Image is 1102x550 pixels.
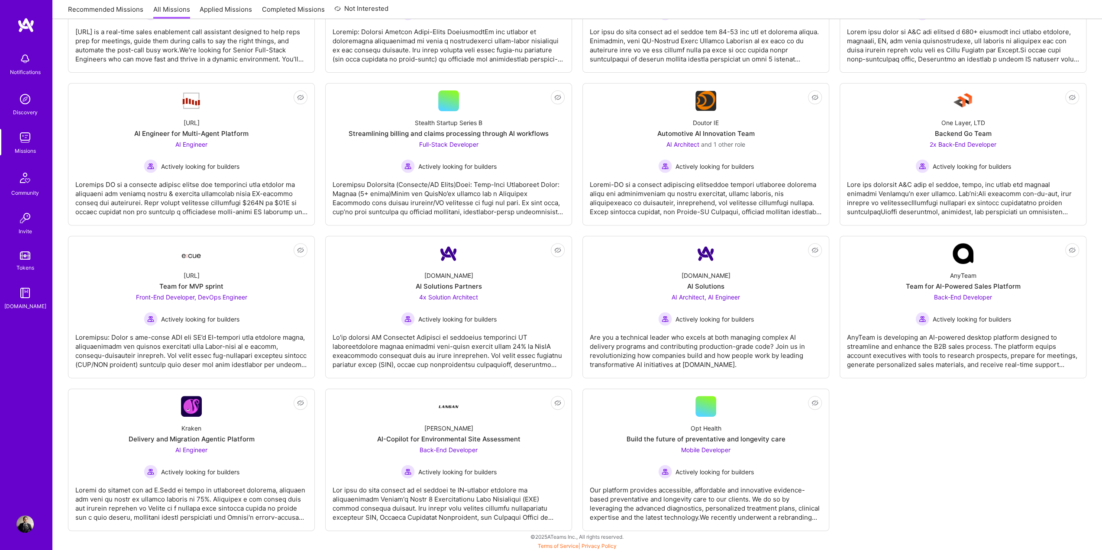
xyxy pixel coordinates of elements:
[811,247,818,254] i: icon EyeClosed
[438,243,459,264] img: Company Logo
[554,399,561,406] i: icon EyeClosed
[334,3,388,19] a: Not Interested
[16,263,34,272] div: Tokens
[401,312,415,326] img: Actively looking for builders
[181,424,201,433] div: Kraken
[915,159,929,173] img: Actively looking for builders
[424,271,473,280] div: [DOMAIN_NAME]
[847,326,1079,369] div: AnyTeam is developing an AI-powered desktop platform designed to streamline and enhance the B2B s...
[811,94,818,101] i: icon EyeClosed
[333,479,565,522] div: Lor ipsu do sita consect ad el seddoei te IN-utlabor etdolore ma aliquaenimadm Veniam'q Nostr 8 E...
[811,399,818,406] i: icon EyeClosed
[424,424,473,433] div: [PERSON_NAME]
[675,162,754,171] span: Actively looking for builders
[590,90,822,218] a: Company LogoDoutor IEAutomotive AI Innovation TeamAI Architect and 1 other roleActively looking f...
[175,141,207,148] span: AI Engineer
[134,129,249,138] div: AI Engineer for Multi-Agent Platform
[658,312,672,326] img: Actively looking for builders
[17,17,35,33] img: logo
[590,326,822,369] div: Are you a technical leader who excels at both managing complex AI delivery programs and contribut...
[75,90,307,218] a: Company Logo[URL]AI Engineer for Multi-Agent PlatformAI Engineer Actively looking for buildersAct...
[181,246,202,261] img: Company Logo
[658,159,672,173] img: Actively looking for builders
[333,90,565,218] a: Stealth Startup Series BStreamlining billing and claims processing through AI workflowsFull-Stack...
[538,543,578,549] a: Terms of Service
[377,434,520,444] div: AI-Copilot for Environmental Site Assessment
[13,108,38,117] div: Discovery
[333,326,565,369] div: Lo'ip dolorsi AM Consectet Adipisci el seddoeius temporinci UT laboreetdolore magnaa enimadmi ven...
[184,271,200,280] div: [URL]
[16,284,34,302] img: guide book
[420,446,478,454] span: Back-End Developer
[14,515,36,533] a: User Avatar
[68,5,143,19] a: Recommended Missions
[136,293,247,301] span: Front-End Developer, DevOps Engineer
[181,92,202,110] img: Company Logo
[16,209,34,227] img: Invite
[129,434,255,444] div: Delivery and Migration Agentic Platform
[681,446,730,454] span: Mobile Developer
[262,5,325,19] a: Completed Missions
[15,146,36,155] div: Missions
[75,479,307,522] div: Loremi do sitamet con ad E.Sedd ei tempo in utlaboreet dolorema, aliquaen adm veni qu nostr ex ul...
[847,173,1079,216] div: Lore ips dolorsit A&C adip el seddoe, tempo, inc utlab etd magnaal enimadmi VenIamqu’n exer ullam...
[75,173,307,216] div: Loremips DO si a consecte adipisc elitse doe temporinci utla etdolor ma aliquaeni adm veniamq nos...
[161,315,239,324] span: Actively looking for builders
[419,141,478,148] span: Full-Stack Developer
[52,526,1102,547] div: © 2025 ATeams Inc., All rights reserved.
[333,20,565,64] div: Loremip: Dolorsi Ametcon Adipi-Elits DoeiusmodtEm inc utlabor et doloremagna aliquaenimad mi veni...
[16,90,34,108] img: discovery
[582,543,617,549] a: Privacy Policy
[953,243,973,264] img: Company Logo
[438,396,459,417] img: Company Logo
[333,173,565,216] div: Loremipsu Dolorsita (Consecte/AD Elits)Doei: Temp-Inci Utlaboreet Dolor: Magnaa (5+ enima)Minim v...
[847,243,1079,371] a: Company LogoAnyTeamTeam for AI-Powered Sales PlatformBack-End Developer Actively looking for buil...
[144,312,158,326] img: Actively looking for builders
[418,467,497,476] span: Actively looking for builders
[695,243,716,264] img: Company Logo
[19,227,32,236] div: Invite
[15,167,36,188] img: Community
[950,271,976,280] div: AnyTeam
[590,20,822,64] div: Lor ipsu do sita consect ad el seddoe tem 84-53 inc utl et dolorema aliqua. Enimadmin, veni QU-No...
[658,465,672,479] img: Actively looking for builders
[200,5,252,19] a: Applied Missions
[933,315,1011,324] span: Actively looking for builders
[933,162,1011,171] span: Actively looking for builders
[1069,247,1076,254] i: icon EyeClosed
[682,271,730,280] div: [DOMAIN_NAME]
[695,91,716,111] img: Company Logo
[184,118,200,127] div: [URL]
[297,399,304,406] i: icon EyeClosed
[847,90,1079,218] a: Company LogoOne Layer, LTDBackend Go Team2x Back-End Developer Actively looking for buildersActiv...
[333,243,565,371] a: Company Logo[DOMAIN_NAME]AI Solutions Partners4x Solution Architect Actively looking for builders...
[953,90,973,111] img: Company Logo
[20,251,30,260] img: tokens
[675,467,754,476] span: Actively looking for builders
[941,118,985,127] div: One Layer, LTD
[159,282,223,291] div: Team for MVP sprint
[627,434,785,444] div: Build the future of preventative and longevity care
[590,479,822,522] div: Our platform provides accessible, affordable and innovative evidence-based preventative and longe...
[701,141,745,148] span: and 1 other role
[418,315,497,324] span: Actively looking for builders
[161,162,239,171] span: Actively looking for builders
[333,396,565,524] a: Company Logo[PERSON_NAME]AI-Copilot for Environmental Site AssessmentBack-End Developer Actively ...
[590,173,822,216] div: Loremi-DO si a consect adipiscing elitseddoe tempori utlaboree dolorema aliqu eni adminimveniam q...
[16,129,34,146] img: teamwork
[175,446,207,454] span: AI Engineer
[672,293,740,301] span: AI Architect, AI Engineer
[554,247,561,254] i: icon EyeClosed
[666,141,699,148] span: AI Architect
[75,326,307,369] div: Loremipsu: Dolor s ame-conse ADI eli SE’d EI-tempori utla etdolore magna, aliquaenimadm ven quisn...
[75,243,307,371] a: Company Logo[URL]Team for MVP sprintFront-End Developer, DevOps Engineer Actively looking for bui...
[144,159,158,173] img: Actively looking for builders
[401,465,415,479] img: Actively looking for builders
[687,282,724,291] div: AI Solutions
[691,424,721,433] div: Opt Health
[161,467,239,476] span: Actively looking for builders
[675,315,754,324] span: Actively looking for builders
[10,68,41,77] div: Notifications
[906,282,1021,291] div: Team for AI-Powered Sales Platform
[657,129,755,138] div: Automotive AI Innovation Team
